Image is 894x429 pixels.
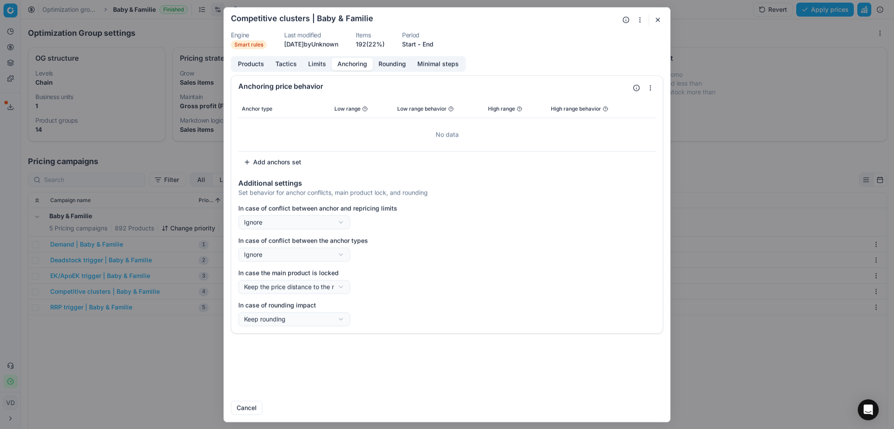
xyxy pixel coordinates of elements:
[284,40,338,48] span: [DATE] by Unknown
[418,40,421,48] span: -
[238,204,656,213] label: In case of conflict between anchor and repricing limits
[238,179,656,186] div: Additional settings
[232,58,270,70] button: Products
[402,32,433,38] dt: Period
[485,100,547,117] th: High range
[332,58,373,70] button: Anchoring
[238,100,331,117] th: Anchor type
[238,155,306,169] button: Add anchors set
[303,58,332,70] button: Limits
[423,40,433,48] button: End
[231,40,267,49] span: Smart rules
[238,236,656,245] label: In case of conflict between the anchor types
[373,58,412,70] button: Rounding
[356,32,385,38] dt: Items
[331,100,394,117] th: Low range
[394,100,485,117] th: Low range behavior
[402,40,416,48] button: Start
[238,301,656,309] label: In case of rounding impact
[356,40,385,48] a: 192(22%)
[547,100,638,117] th: High range behavior
[238,268,656,277] label: In case the main product is locked
[270,58,303,70] button: Tactics
[412,58,464,70] button: Minimal steps
[231,32,267,38] dt: Engine
[284,32,338,38] dt: Last modified
[231,14,373,22] h2: Competitive clusters | Baby & Familie
[238,188,656,197] div: Set behavior for anchor conflicts, main product lock, and rounding
[231,401,262,415] button: Cancel
[238,82,629,89] div: Anchoring price behavior
[242,121,652,148] div: No data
